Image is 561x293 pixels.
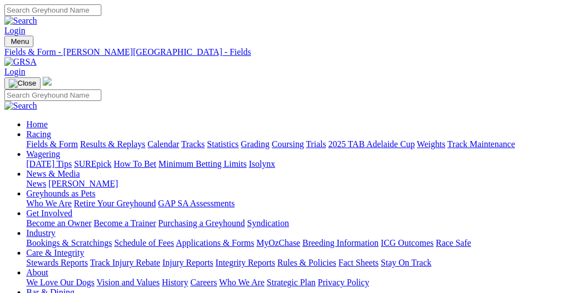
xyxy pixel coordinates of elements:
[74,199,156,208] a: Retire Your Greyhound
[381,238,433,247] a: ICG Outcomes
[158,218,245,228] a: Purchasing a Greyhound
[318,278,369,287] a: Privacy Policy
[249,159,275,168] a: Isolynx
[80,139,145,149] a: Results & Replays
[190,278,217,287] a: Careers
[26,169,80,178] a: News & Media
[26,218,91,228] a: Become an Owner
[26,278,557,288] div: About
[158,199,235,208] a: GAP SA Assessments
[26,228,55,238] a: Industry
[448,139,515,149] a: Track Maintenance
[26,179,557,189] div: News & Media
[94,218,156,228] a: Become a Trainer
[247,218,289,228] a: Syndication
[256,238,300,247] a: MyOzChase
[26,139,78,149] a: Fields & Form
[26,129,51,139] a: Racing
[26,199,72,208] a: Who We Are
[4,16,37,26] img: Search
[26,268,48,277] a: About
[4,26,25,35] a: Login
[26,238,557,248] div: Industry
[277,258,336,267] a: Rules & Policies
[26,149,60,159] a: Wagering
[302,238,379,247] a: Breeding Information
[26,258,557,268] div: Care & Integrity
[162,278,188,287] a: History
[74,159,111,168] a: SUREpick
[48,179,118,188] a: [PERSON_NAME]
[43,77,51,86] img: logo-grsa-white.png
[26,139,557,149] div: Racing
[162,258,213,267] a: Injury Reports
[11,37,29,46] span: Menu
[4,4,101,16] input: Search
[176,238,254,247] a: Applications & Forms
[436,238,471,247] a: Race Safe
[4,77,41,89] button: Toggle navigation
[381,258,431,267] a: Stay On Track
[26,278,94,287] a: We Love Our Dogs
[4,47,557,57] a: Fields & Form - [PERSON_NAME][GEOGRAPHIC_DATA] - Fields
[26,189,95,198] a: Greyhounds as Pets
[4,57,37,67] img: GRSA
[181,139,205,149] a: Tracks
[4,101,37,111] img: Search
[26,120,48,129] a: Home
[26,199,557,209] div: Greyhounds as Pets
[4,36,33,47] button: Toggle navigation
[26,238,112,247] a: Bookings & Scratchings
[4,67,25,76] a: Login
[158,159,247,168] a: Minimum Betting Limits
[147,139,179,149] a: Calendar
[215,258,275,267] a: Integrity Reports
[26,258,88,267] a: Stewards Reports
[207,139,239,149] a: Statistics
[272,139,304,149] a: Coursing
[9,79,36,88] img: Close
[114,238,174,247] a: Schedule of Fees
[96,278,159,287] a: Vision and Values
[26,248,84,257] a: Care & Integrity
[26,209,72,218] a: Get Involved
[90,258,160,267] a: Track Injury Rebate
[26,159,557,169] div: Wagering
[114,159,157,168] a: How To Bet
[4,89,101,101] input: Search
[219,278,265,287] a: Who We Are
[339,258,379,267] a: Fact Sheets
[241,139,270,149] a: Grading
[26,218,557,228] div: Get Involved
[267,278,316,287] a: Strategic Plan
[26,159,72,168] a: [DATE] Tips
[306,139,326,149] a: Trials
[328,139,415,149] a: 2025 TAB Adelaide Cup
[26,179,46,188] a: News
[417,139,445,149] a: Weights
